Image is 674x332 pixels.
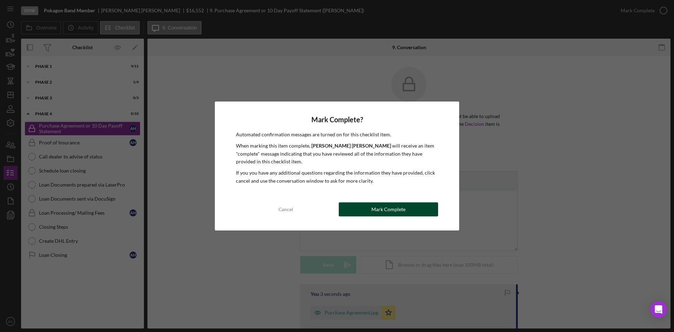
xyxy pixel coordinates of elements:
button: Cancel [236,202,335,216]
div: Mark Complete [371,202,405,216]
h4: Mark Complete? [236,116,438,124]
div: Cancel [278,202,293,216]
p: Automated confirmation messages are turned on for this checklist item. [236,131,438,138]
p: If you you have any additional questions regarding the information they have provided, click canc... [236,169,438,185]
button: Mark Complete [339,202,438,216]
b: [PERSON_NAME] [PERSON_NAME] [311,143,391,149]
div: Open Intercom Messenger [650,301,667,318]
p: When marking this item complete, will receive an item "complete" message indicating that you have... [236,142,438,165]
